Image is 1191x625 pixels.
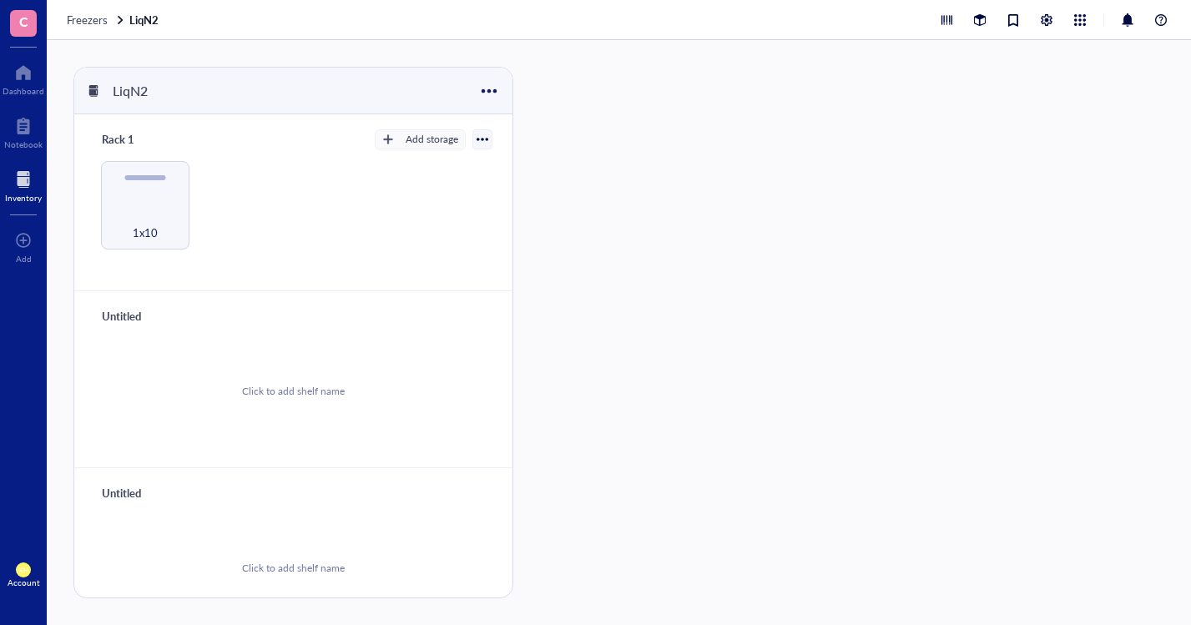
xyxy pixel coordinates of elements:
[19,11,28,32] span: C
[4,113,43,149] a: Notebook
[67,13,126,28] a: Freezers
[129,13,162,28] a: LiqN2
[4,139,43,149] div: Notebook
[16,254,32,264] div: Add
[94,481,194,505] div: Untitled
[19,567,28,574] span: KH
[94,305,194,328] div: Untitled
[133,224,158,242] span: 1x10
[3,59,44,96] a: Dashboard
[67,12,108,28] span: Freezers
[94,128,194,151] div: Rack 1
[105,77,205,105] div: LiqN2
[8,577,40,587] div: Account
[406,132,458,147] div: Add storage
[3,86,44,96] div: Dashboard
[5,166,42,203] a: Inventory
[242,384,345,399] div: Click to add shelf name
[375,129,466,149] button: Add storage
[5,193,42,203] div: Inventory
[242,561,345,576] div: Click to add shelf name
